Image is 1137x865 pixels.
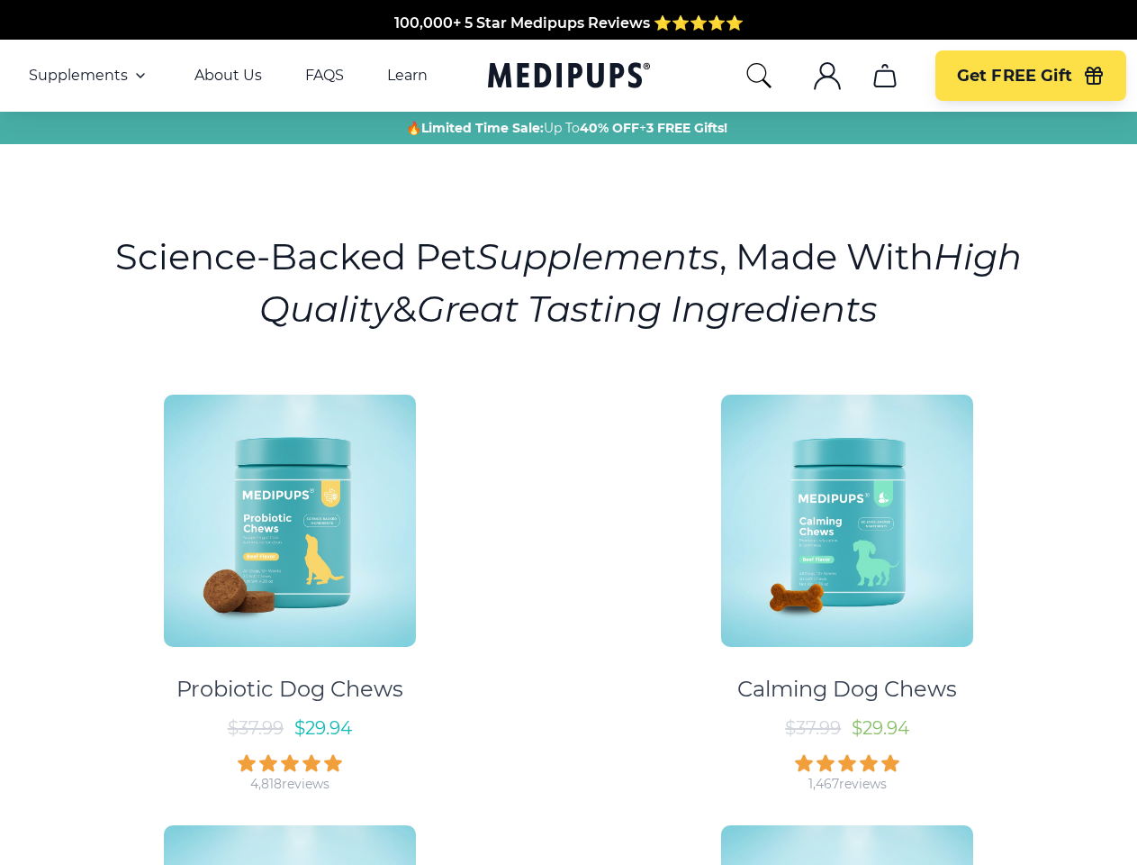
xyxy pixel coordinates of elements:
[935,50,1126,101] button: Get FREE Gift
[417,287,878,331] i: Great Tasting Ingredients
[250,776,329,793] div: 4,818 reviews
[228,717,284,739] span: $ 37.99
[785,717,841,739] span: $ 37.99
[176,676,403,703] div: Probiotic Dog Chews
[394,7,744,24] span: 100,000+ 5 Star Medipups Reviews ⭐️⭐️⭐️⭐️⭐️
[488,59,650,96] a: Medipups
[387,67,428,85] a: Learn
[721,395,973,647] img: Calming Dog Chews - Medipups
[294,717,352,739] span: $ 29.94
[744,61,773,90] button: search
[164,395,416,647] img: Probiotic Dog Chews - Medipups
[194,67,262,85] a: About Us
[806,54,849,97] button: account
[957,66,1072,86] span: Get FREE Gift
[113,231,1024,335] h1: Science-Backed Pet , Made With &
[863,54,907,97] button: cart
[476,234,719,278] i: Supplements
[269,29,868,46] span: Made In The [GEOGRAPHIC_DATA] from domestic & globally sourced ingredients
[305,67,344,85] a: FAQS
[852,717,909,739] span: $ 29.94
[406,119,727,137] span: 🔥 Up To +
[808,776,887,793] div: 1,467 reviews
[737,676,957,703] div: Calming Dog Chews
[29,65,151,86] button: Supplements
[577,378,1119,793] a: Calming Dog Chews - MedipupsCalming Dog Chews$37.99$29.941,467reviews
[29,67,128,85] span: Supplements
[19,378,561,793] a: Probiotic Dog Chews - MedipupsProbiotic Dog Chews$37.99$29.944,818reviews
